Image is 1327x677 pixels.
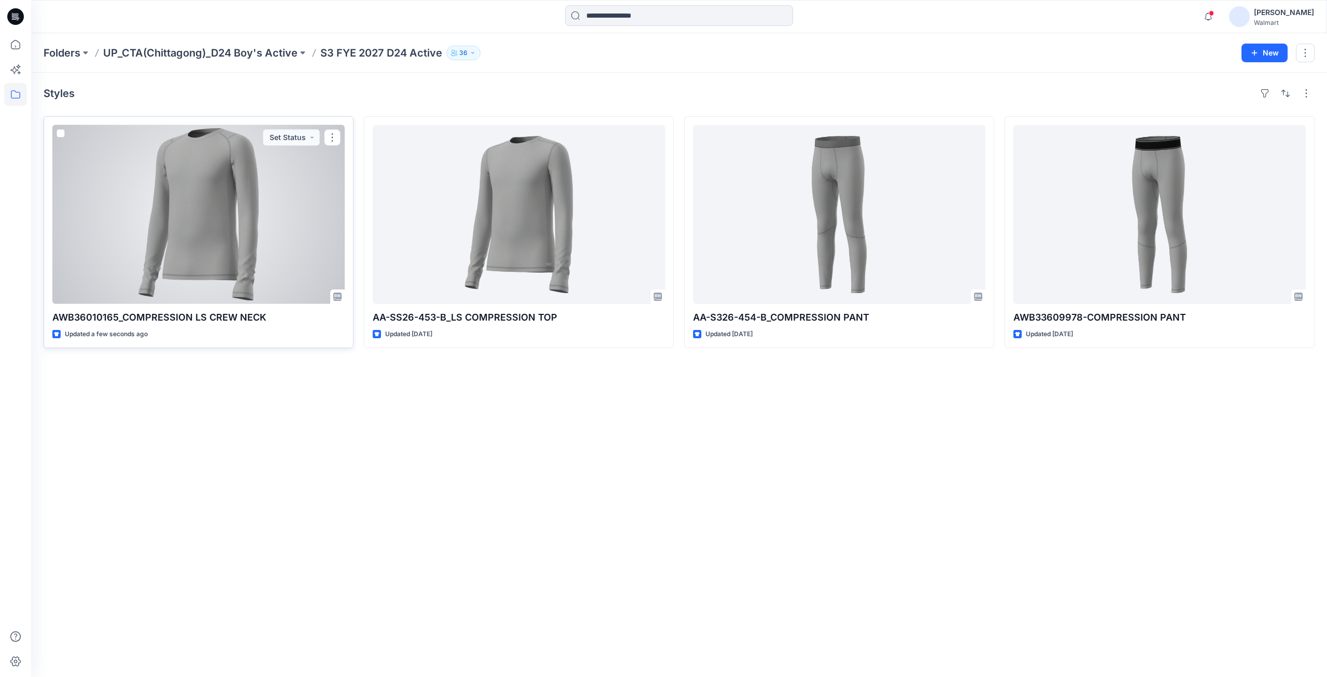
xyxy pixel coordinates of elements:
button: 36 [446,46,481,60]
div: Walmart [1254,19,1314,26]
p: AWB33609978-COMPRESSION PANT [1013,310,1306,325]
a: AA-S326-454-B_COMPRESSION PANT [693,125,985,304]
p: 36 [459,47,468,59]
p: S3 FYE 2027 D24 Active [320,46,442,60]
p: Updated a few seconds ago [65,329,148,340]
div: [PERSON_NAME] [1254,6,1314,19]
a: AWB33609978-COMPRESSION PANT [1013,125,1306,304]
a: Folders [44,46,80,60]
p: AA-SS26-453-B_LS COMPRESSION TOP [373,310,665,325]
p: Updated [DATE] [385,329,432,340]
p: Updated [DATE] [1026,329,1073,340]
p: Updated [DATE] [705,329,753,340]
p: AA-S326-454-B_COMPRESSION PANT [693,310,985,325]
p: AWB36010165_COMPRESSION LS CREW NECK [52,310,345,325]
button: New [1241,44,1288,62]
img: avatar [1229,6,1250,27]
a: UP_CTA(Chittagong)_D24 Boy's Active [103,46,298,60]
a: AA-SS26-453-B_LS COMPRESSION TOP [373,125,665,304]
a: AWB36010165_COMPRESSION LS CREW NECK [52,125,345,304]
h4: Styles [44,87,75,100]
